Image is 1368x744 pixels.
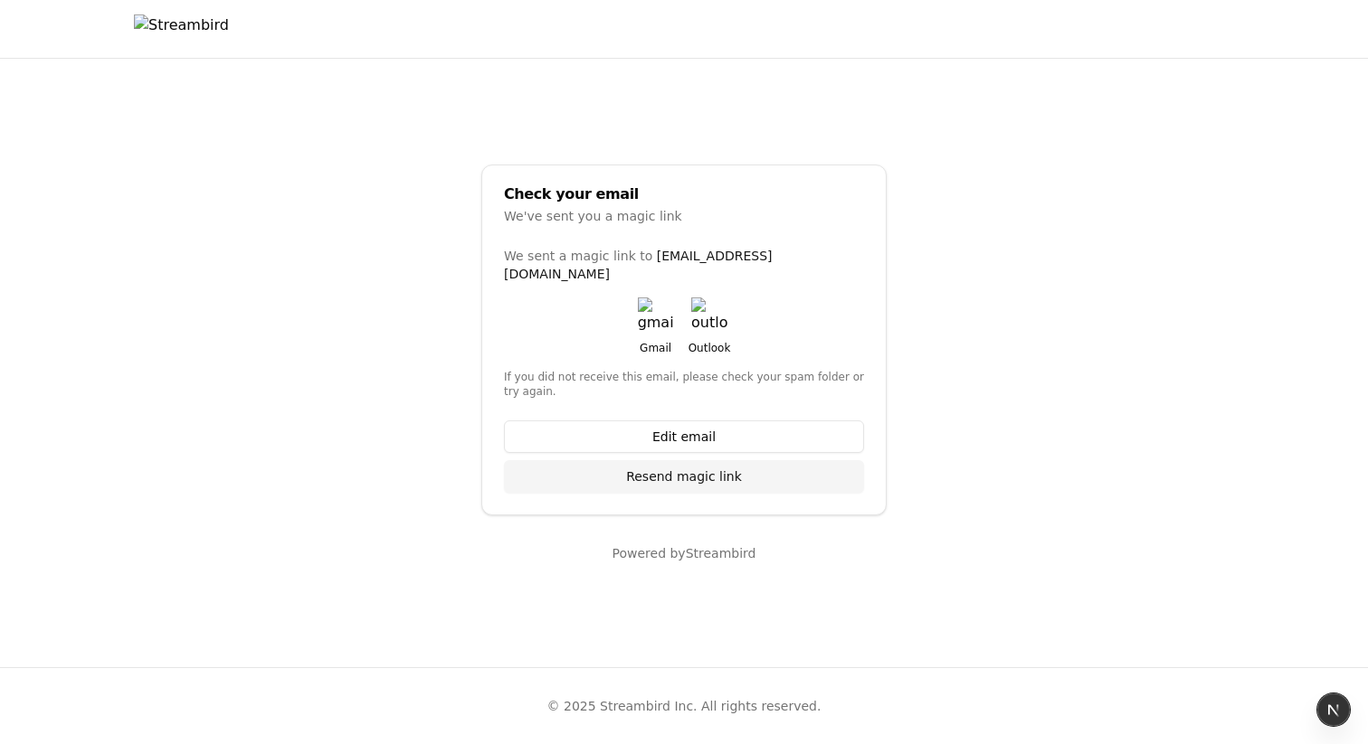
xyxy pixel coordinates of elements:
span: Powered by [613,546,686,560]
button: Gmail [638,297,674,355]
span: © 2025 Streambird Inc. [547,699,698,713]
button: Resend magic link [504,460,864,493]
div: Check your email [504,187,864,202]
img: Streambird [134,14,229,43]
img: outlook [691,297,727,334]
span: [EMAIL_ADDRESS][DOMAIN_NAME] [504,249,773,281]
span: Streambird [686,546,756,560]
button: Edit email [504,420,864,453]
span: Gmail [640,341,671,355]
span: All rights reserved. [701,699,821,713]
span: Outlook [689,341,731,355]
img: gmail [638,297,674,334]
p: If you did not receive this email, please check your spam folder or try again. [504,370,864,399]
div: We've sent you a magic link [504,207,864,225]
button: Outlook [689,297,731,355]
p: We sent a magic link to [504,247,864,283]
